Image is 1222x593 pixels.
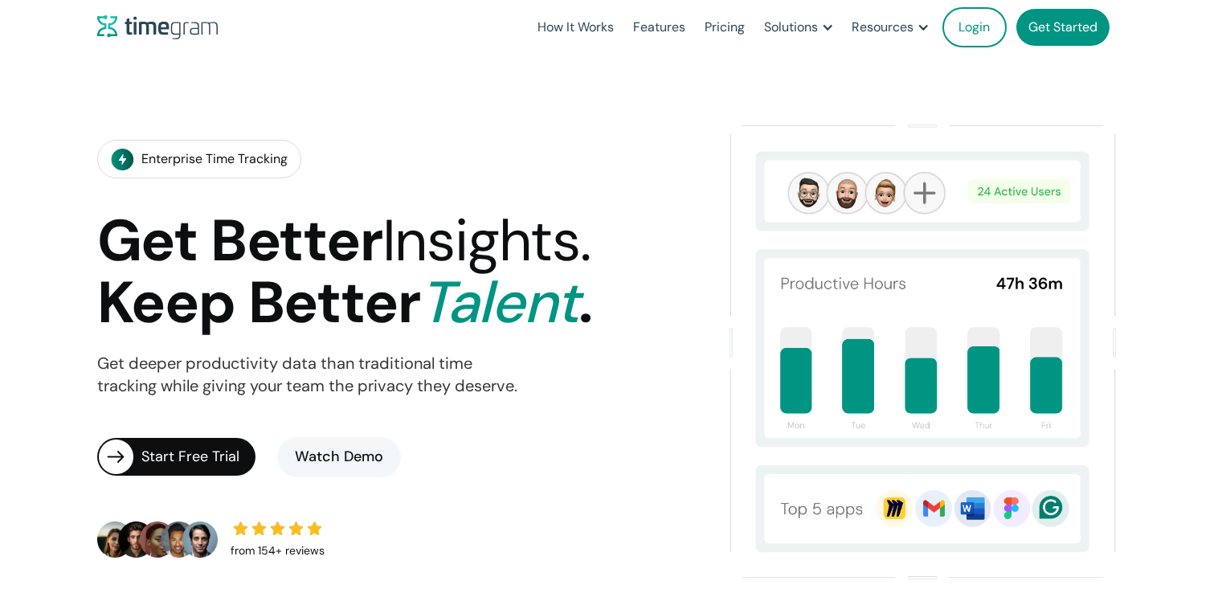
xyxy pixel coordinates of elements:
p: Get deeper productivity data than traditional time tracking while giving your team the privacy th... [97,353,517,398]
div: Solutions [764,16,818,39]
span: Insights. [382,203,591,278]
span: Talent [419,265,578,340]
a: Start Free Trial [97,438,255,476]
h1: Get Better Keep Better . [97,211,592,333]
div: Start Free Trial [141,446,255,468]
div: from 154+ reviews [231,540,325,562]
a: Login [942,7,1007,47]
a: Get Started [1016,9,1110,46]
div: Enterprise Time Tracking [141,148,288,170]
div: Resources [852,16,913,39]
a: Watch Demo [277,437,401,477]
